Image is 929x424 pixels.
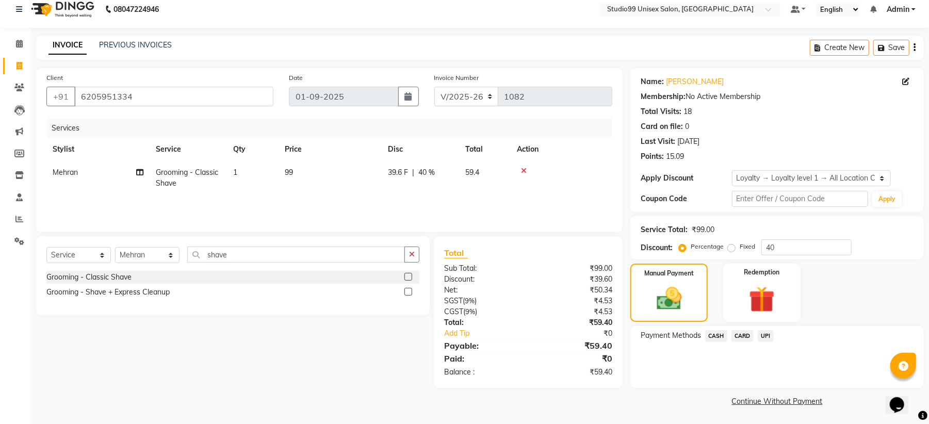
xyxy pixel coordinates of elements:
[436,339,528,352] div: Payable:
[641,224,688,235] div: Service Total:
[436,328,544,339] a: Add Tip
[544,328,620,339] div: ₹0
[465,297,475,305] span: 9%
[412,167,414,178] span: |
[46,73,63,83] label: Client
[741,283,783,316] img: _gift.svg
[444,296,463,305] span: SGST
[666,76,724,87] a: [PERSON_NAME]
[528,285,620,296] div: ₹50.34
[692,224,714,235] div: ₹99.00
[731,330,754,342] span: CARD
[740,242,755,251] label: Fixed
[436,367,528,378] div: Balance :
[644,269,694,278] label: Manual Payment
[641,91,914,102] div: No Active Membership
[436,263,528,274] div: Sub Total:
[285,168,293,177] span: 99
[528,263,620,274] div: ₹99.00
[436,306,528,317] div: ( )
[528,317,620,328] div: ₹59.40
[732,191,868,207] input: Enter Offer / Coupon Code
[156,168,218,188] span: Grooming - Classic Shave
[150,138,227,161] th: Service
[187,247,405,263] input: Search or Scan
[705,330,727,342] span: CASH
[444,248,468,258] span: Total
[641,121,683,132] div: Card on file:
[683,106,692,117] div: 18
[641,106,681,117] div: Total Visits:
[528,274,620,285] div: ₹39.60
[758,330,774,342] span: UPI
[528,306,620,317] div: ₹4.53
[649,284,690,313] img: _cash.svg
[388,167,408,178] span: 39.6 F
[641,151,664,162] div: Points:
[744,268,779,277] label: Redemption
[528,296,620,306] div: ₹4.53
[691,242,724,251] label: Percentage
[810,40,869,56] button: Create New
[46,287,170,298] div: Grooming - Shave + Express Cleanup
[53,168,78,177] span: Mehran
[99,40,172,50] a: PREVIOUS INVOICES
[511,138,612,161] th: Action
[46,87,75,106] button: +91
[685,121,689,132] div: 0
[436,296,528,306] div: ( )
[528,367,620,378] div: ₹59.40
[436,317,528,328] div: Total:
[641,76,664,87] div: Name:
[459,138,511,161] th: Total
[233,168,237,177] span: 1
[444,307,463,316] span: CGST
[46,138,150,161] th: Stylist
[641,136,675,147] div: Last Visit:
[872,191,902,207] button: Apply
[279,138,382,161] th: Price
[641,173,731,184] div: Apply Discount
[886,383,919,414] iframe: chat widget
[666,151,684,162] div: 15.09
[528,339,620,352] div: ₹59.40
[289,73,303,83] label: Date
[528,352,620,365] div: ₹0
[465,307,475,316] span: 9%
[632,396,922,407] a: Continue Without Payment
[418,167,435,178] span: 40 %
[465,168,479,177] span: 59.4
[74,87,273,106] input: Search by Name/Mobile/Email/Code
[47,119,620,138] div: Services
[227,138,279,161] th: Qty
[436,274,528,285] div: Discount:
[434,73,479,83] label: Invoice Number
[873,40,909,56] button: Save
[436,352,528,365] div: Paid:
[641,193,731,204] div: Coupon Code
[436,285,528,296] div: Net:
[677,136,699,147] div: [DATE]
[641,242,673,253] div: Discount:
[48,36,87,55] a: INVOICE
[887,4,909,15] span: Admin
[46,272,132,283] div: Grooming - Classic Shave
[382,138,459,161] th: Disc
[641,330,701,341] span: Payment Methods
[641,91,686,102] div: Membership:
